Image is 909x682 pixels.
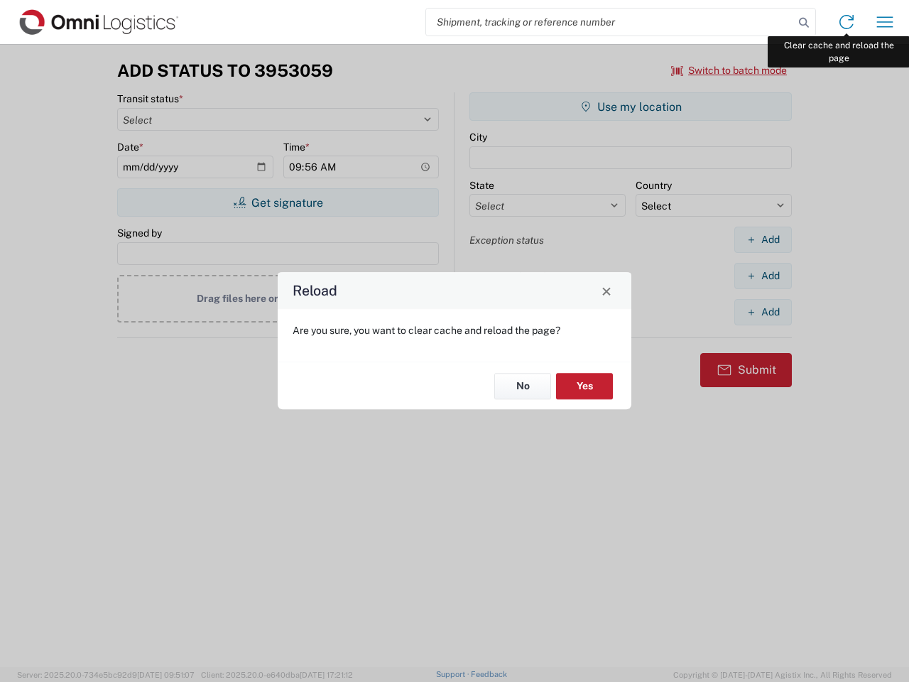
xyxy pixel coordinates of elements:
input: Shipment, tracking or reference number [426,9,794,36]
p: Are you sure, you want to clear cache and reload the page? [293,324,616,337]
h4: Reload [293,281,337,301]
button: No [494,373,551,399]
button: Yes [556,373,613,399]
button: Close [597,281,616,301]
